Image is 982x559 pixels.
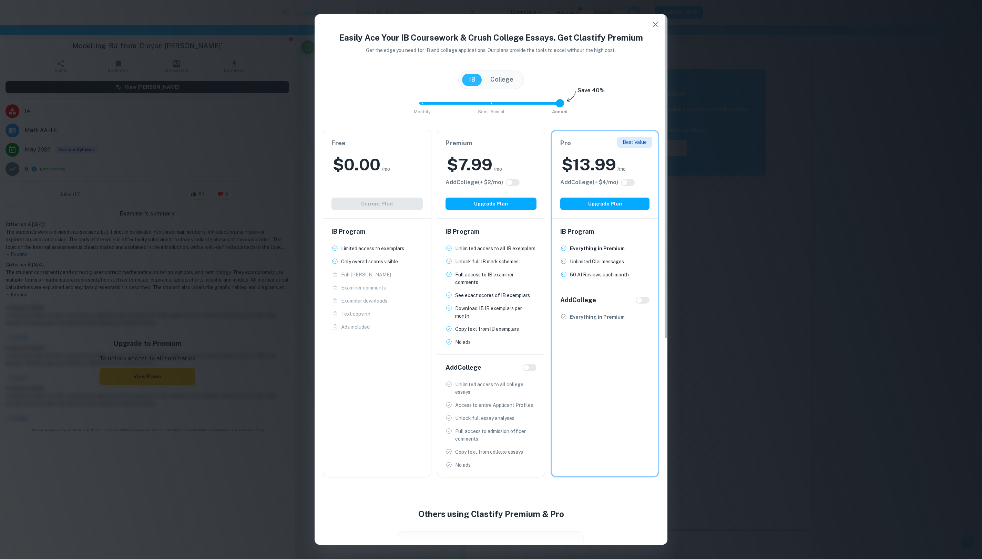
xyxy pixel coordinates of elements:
img: subscription-arrow.svg [567,91,576,102]
p: Download 15 IB exemplars per month [455,305,537,320]
p: Access to entire Applicant Profiles [455,401,533,409]
p: No ads [455,461,471,469]
p: Full access to IB examiner comments [455,271,537,286]
h4: Others using Clastify Premium & Pro [315,508,667,520]
h6: IB Program [560,227,649,236]
p: Unlimited access to all college essays [455,381,537,396]
button: Upgrade Plan [446,198,537,210]
p: Limited access to exemplars [341,245,404,252]
p: Best Value [623,138,647,146]
span: /mo [617,165,626,173]
h6: Click to see all the additional College features. [560,178,618,187]
p: Everything in Premium [570,245,625,252]
p: Get the edge you need for IB and college applications. Our plans provide the tools to excel witho... [357,46,626,54]
button: Upgrade Plan [560,198,649,210]
p: Text copying [341,310,370,318]
span: Monthly [414,109,431,114]
h2: $ 13.99 [562,154,616,176]
span: /mo [382,165,390,173]
p: See exact scores of IB exemplars [455,292,530,299]
p: Unlimited access to all IB exemplars [455,245,535,252]
p: Ads included [341,323,370,331]
h6: IB Program [331,227,423,236]
h6: Add College [446,363,481,372]
p: Copy text from college essays [455,448,523,456]
p: 50 AI Reviews each month [570,271,629,278]
button: College [483,74,520,86]
h6: Premium [446,138,537,148]
p: No ads [455,338,471,346]
p: Only overall scores visible [341,258,398,265]
p: Examiner comments [341,284,386,292]
h6: Click to see all the additional College features. [446,178,503,187]
h6: Free [331,138,423,148]
h6: Save 40% [577,86,605,98]
p: Copy text from IB exemplars [455,325,519,333]
p: Exemplar downloads [341,297,387,305]
button: IB [462,74,482,86]
h6: Add College [560,295,596,305]
p: Unlimited Clai messages [570,258,624,265]
h2: $ 7.99 [447,154,492,176]
h6: Pro [560,138,649,148]
p: Full access to admission officer comments [455,428,537,443]
h2: $ 0.00 [333,154,380,176]
span: Annual [552,109,568,114]
span: Semi-Annual [478,109,504,114]
p: Unlock full IB mark schemes [455,258,519,265]
p: Full [PERSON_NAME] [341,271,391,278]
p: Unlock full essay analyses [455,414,514,422]
h6: IB Program [446,227,537,236]
span: /mo [494,165,502,173]
h4: Easily Ace Your IB Coursework & Crush College Essays. Get Clastify Premium [323,31,659,44]
p: Everything in Premium [570,313,625,321]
